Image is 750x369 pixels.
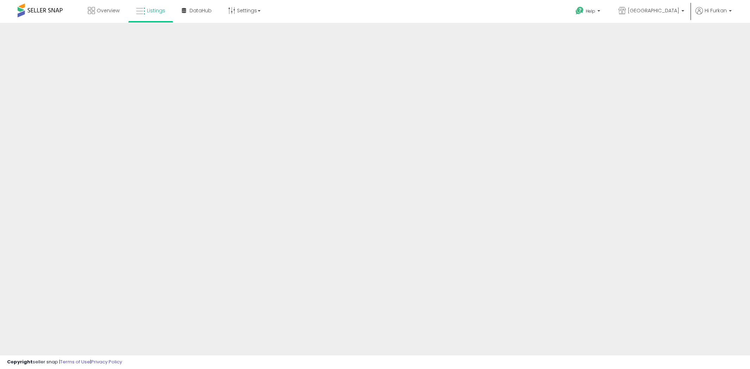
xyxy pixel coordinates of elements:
[147,7,165,14] span: Listings
[695,7,732,23] a: Hi Furkan
[628,7,679,14] span: [GEOGRAPHIC_DATA]
[97,7,120,14] span: Overview
[575,6,584,15] i: Get Help
[586,8,595,14] span: Help
[705,7,727,14] span: Hi Furkan
[570,1,607,23] a: Help
[190,7,212,14] span: DataHub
